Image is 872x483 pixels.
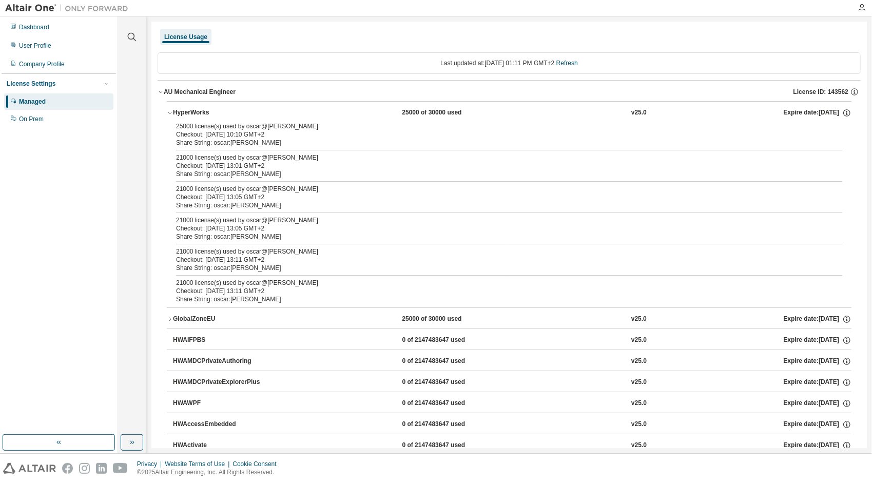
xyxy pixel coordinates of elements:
div: Share String: oscar:[PERSON_NAME] [176,170,818,178]
div: HWAWPF [173,399,265,408]
button: HWActivate0 of 2147483647 usedv25.0Expire date:[DATE] [173,434,851,457]
div: License Settings [7,80,55,88]
div: 25000 of 30000 used [402,315,494,324]
div: Share String: oscar:[PERSON_NAME] [176,264,818,272]
div: HWAMDCPrivateExplorerPlus [173,378,265,387]
button: HWAIFPBS0 of 2147483647 usedv25.0Expire date:[DATE] [173,329,851,352]
div: Share String: oscar:[PERSON_NAME] [176,233,818,241]
div: Checkout: [DATE] 13:05 GMT+2 [176,193,818,201]
div: Dashboard [19,23,49,31]
span: License ID: 143562 [793,88,848,96]
div: Share String: oscar:[PERSON_NAME] [176,139,818,147]
div: 0 of 2147483647 used [402,441,494,450]
div: v25.0 [631,336,647,345]
div: Checkout: [DATE] 13:05 GMT+2 [176,224,818,233]
div: Privacy [137,460,165,468]
button: HWAccessEmbedded0 of 2147483647 usedv25.0Expire date:[DATE] [173,413,851,436]
div: HyperWorks [173,108,265,118]
div: Checkout: [DATE] 13:11 GMT+2 [176,256,818,264]
img: youtube.svg [113,463,128,474]
div: v25.0 [631,441,647,450]
div: HWAMDCPrivateAuthoring [173,357,265,366]
img: linkedin.svg [96,463,107,474]
div: v25.0 [631,357,647,366]
p: © 2025 Altair Engineering, Inc. All Rights Reserved. [137,468,283,477]
div: Company Profile [19,60,65,68]
div: 21000 license(s) used by oscar@[PERSON_NAME] [176,185,818,193]
div: 0 of 2147483647 used [402,420,494,429]
div: Expire date: [DATE] [783,336,851,345]
div: Checkout: [DATE] 10:10 GMT+2 [176,130,818,139]
div: Expire date: [DATE] [783,378,851,387]
div: v25.0 [631,315,647,324]
button: GlobalZoneEU25000 of 30000 usedv25.0Expire date:[DATE] [167,308,851,331]
div: HWAccessEmbedded [173,420,265,429]
div: 0 of 2147483647 used [402,378,494,387]
div: Website Terms of Use [165,460,232,468]
div: Share String: oscar:[PERSON_NAME] [176,201,818,209]
div: Expire date: [DATE] [783,441,851,450]
div: 21000 license(s) used by oscar@[PERSON_NAME] [176,216,818,224]
div: 25000 of 30000 used [402,108,494,118]
div: Managed [19,98,46,106]
a: Refresh [556,60,578,67]
div: On Prem [19,115,44,123]
div: Checkout: [DATE] 13:11 GMT+2 [176,287,818,295]
div: Expire date: [DATE] [784,108,851,118]
div: HWAIFPBS [173,336,265,345]
button: HWAWPF0 of 2147483647 usedv25.0Expire date:[DATE] [173,392,851,415]
div: Expire date: [DATE] [784,315,851,324]
img: facebook.svg [62,463,73,474]
div: v25.0 [631,420,647,429]
div: Expire date: [DATE] [783,399,851,408]
div: Expire date: [DATE] [783,357,851,366]
div: Checkout: [DATE] 13:01 GMT+2 [176,162,818,170]
div: GlobalZoneEU [173,315,265,324]
div: v25.0 [631,378,647,387]
div: 25000 license(s) used by oscar@[PERSON_NAME] [176,122,818,130]
img: altair_logo.svg [3,463,56,474]
div: User Profile [19,42,51,50]
div: 0 of 2147483647 used [402,399,494,408]
div: 21000 license(s) used by oscar@[PERSON_NAME] [176,153,818,162]
button: HyperWorks25000 of 30000 usedv25.0Expire date:[DATE] [167,102,851,124]
div: Cookie Consent [232,460,282,468]
div: 21000 license(s) used by oscar@[PERSON_NAME] [176,279,818,287]
button: HWAMDCPrivateExplorerPlus0 of 2147483647 usedv25.0Expire date:[DATE] [173,371,851,394]
button: HWAMDCPrivateAuthoring0 of 2147483647 usedv25.0Expire date:[DATE] [173,350,851,373]
div: 0 of 2147483647 used [402,336,494,345]
div: Last updated at: [DATE] 01:11 PM GMT+2 [158,52,861,74]
div: v25.0 [631,108,647,118]
img: instagram.svg [79,463,90,474]
button: AU Mechanical EngineerLicense ID: 143562 [158,81,861,103]
div: Share String: oscar:[PERSON_NAME] [176,295,818,303]
div: 0 of 2147483647 used [402,357,494,366]
div: 21000 license(s) used by oscar@[PERSON_NAME] [176,247,818,256]
div: AU Mechanical Engineer [164,88,236,96]
img: Altair One [5,3,133,13]
div: v25.0 [631,399,647,408]
div: Expire date: [DATE] [783,420,851,429]
div: License Usage [164,33,207,41]
div: HWActivate [173,441,265,450]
